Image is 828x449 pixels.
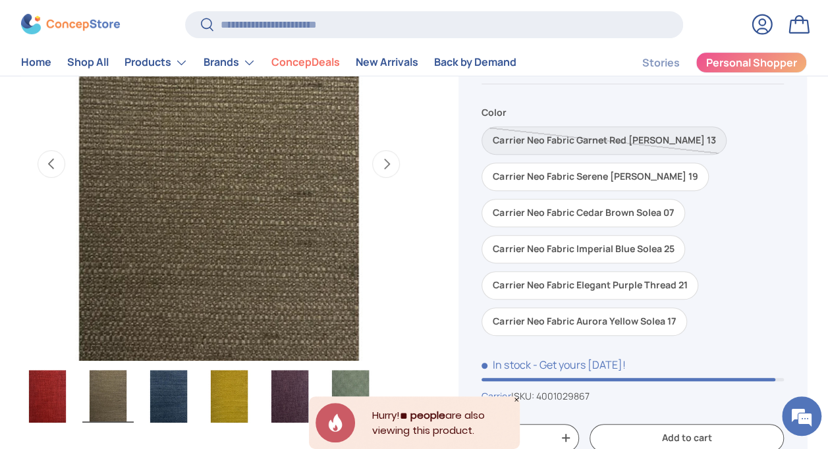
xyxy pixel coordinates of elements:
[21,14,120,35] img: ConcepStore
[204,370,255,423] img: carrier-neo-fabric-aurora-yellow-full-view-concepstore
[482,390,511,402] a: Carrier
[482,357,530,372] span: In stock
[642,50,680,76] a: Stories
[325,370,376,423] img: carrier-neo-fabric-serene-green-full-view-concepstore
[532,357,625,372] p: - Get yours [DATE]!
[117,49,196,76] summary: Products
[82,370,134,423] img: carrier-neo-fabric-ash-brown-full-view-concepstore
[67,50,109,76] a: Shop All
[482,126,727,155] label: Sold out
[196,49,263,76] summary: Brands
[271,50,340,76] a: ConcepDeals
[482,105,507,119] legend: Color
[696,52,807,73] a: Personal Shopper
[143,370,194,423] img: carrier-neo-fabric-majestic-blue-full-view-concepstore
[513,396,520,403] div: Close
[706,58,797,68] span: Personal Shopper
[21,49,516,76] nav: Primary
[511,390,589,402] span: |
[434,50,516,76] a: Back by Demand
[264,370,316,423] img: carrier-neo-fabric-elegant-purple-full-view-concepstore
[611,49,807,76] nav: Secondary
[21,50,51,76] a: Home
[536,390,589,402] span: 4001029867
[513,390,534,402] span: SKU:
[22,370,73,423] img: carrier-neo-fabric-garnet-red-full-view-concepstore
[356,50,418,76] a: New Arrivals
